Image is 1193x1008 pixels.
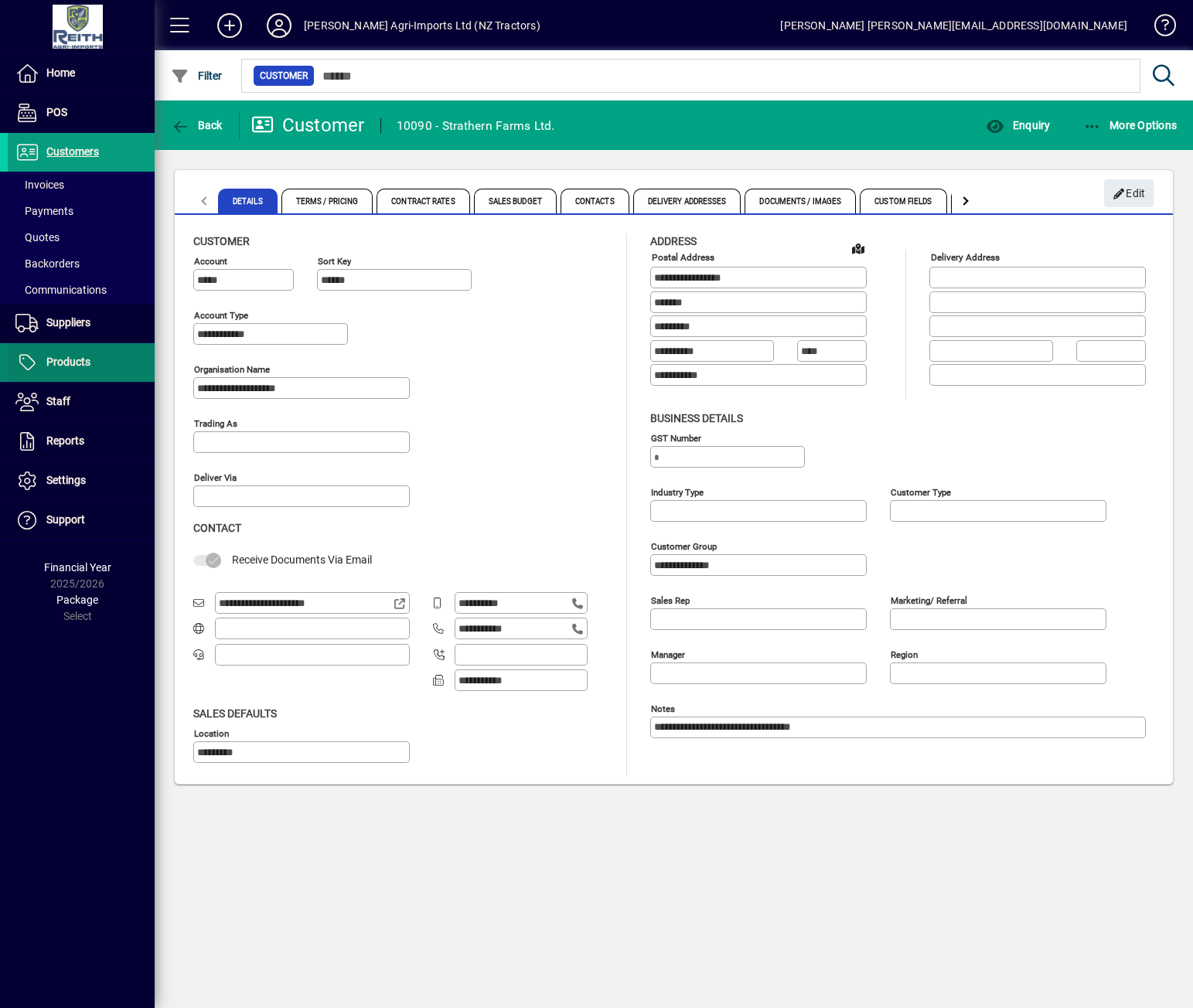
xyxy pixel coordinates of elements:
[15,179,64,191] span: Invoices
[8,461,155,500] a: Settings
[15,257,80,270] span: Backorders
[194,310,248,321] mat-label: Account Type
[193,522,241,534] span: Contact
[260,68,308,83] span: Customer
[8,172,155,198] a: Invoices
[1083,119,1178,131] span: More Options
[8,54,155,93] a: Home
[44,561,111,574] span: Financial Year
[8,343,155,382] a: Products
[254,12,304,39] button: Profile
[46,316,90,329] span: Suppliers
[8,422,155,461] a: Reports
[1143,3,1174,53] a: Knowledge Base
[8,198,155,224] a: Payments
[205,12,254,39] button: Add
[15,284,107,296] span: Communications
[651,432,701,443] mat-label: GST Number
[1104,179,1154,207] button: Edit
[986,119,1050,131] span: Enquiry
[318,256,351,267] mat-label: Sort key
[745,189,856,213] span: Documents / Images
[155,111,240,139] app-page-header-button: Back
[8,224,155,250] a: Quotes
[891,594,967,605] mat-label: Marketing/ Referral
[167,62,227,90] button: Filter
[167,111,227,139] button: Back
[651,703,675,713] mat-label: Notes
[951,189,1017,213] span: Prompts
[56,594,98,606] span: Package
[650,235,697,247] span: Address
[561,189,629,213] span: Contacts
[46,434,84,447] span: Reports
[1079,111,1181,139] button: More Options
[281,189,373,213] span: Terms / Pricing
[194,256,227,267] mat-label: Account
[46,395,70,407] span: Staff
[46,356,90,368] span: Products
[651,540,717,551] mat-label: Customer group
[8,304,155,342] a: Suppliers
[982,111,1054,139] button: Enquiry
[15,231,60,243] span: Quotes
[8,250,155,277] a: Backorders
[194,472,237,483] mat-label: Deliver via
[8,501,155,540] a: Support
[193,707,277,720] span: Sales defaults
[46,66,75,79] span: Home
[46,145,99,158] span: Customers
[651,594,690,605] mat-label: Sales rep
[194,418,237,429] mat-label: Trading as
[397,114,555,138] div: 10090 - Strathern Farms Ltd.
[651,649,685,659] mat-label: Manager
[846,236,871,261] a: View on map
[194,727,229,738] mat-label: Location
[651,486,704,497] mat-label: Industry type
[377,189,469,213] span: Contract Rates
[171,119,223,131] span: Back
[860,189,946,213] span: Custom Fields
[633,189,741,213] span: Delivery Addresses
[15,205,73,217] span: Payments
[1113,181,1146,206] span: Edit
[171,70,223,82] span: Filter
[193,235,250,247] span: Customer
[46,474,86,486] span: Settings
[8,94,155,132] a: POS
[891,486,951,497] mat-label: Customer type
[474,189,557,213] span: Sales Budget
[780,13,1127,38] div: [PERSON_NAME] [PERSON_NAME][EMAIL_ADDRESS][DOMAIN_NAME]
[46,106,67,118] span: POS
[218,189,278,213] span: Details
[8,277,155,303] a: Communications
[650,412,743,424] span: Business details
[251,113,365,138] div: Customer
[194,364,270,375] mat-label: Organisation name
[232,553,372,566] span: Receive Documents Via Email
[8,383,155,421] a: Staff
[46,513,85,526] span: Support
[891,649,918,659] mat-label: Region
[304,13,540,38] div: [PERSON_NAME] Agri-Imports Ltd (NZ Tractors)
